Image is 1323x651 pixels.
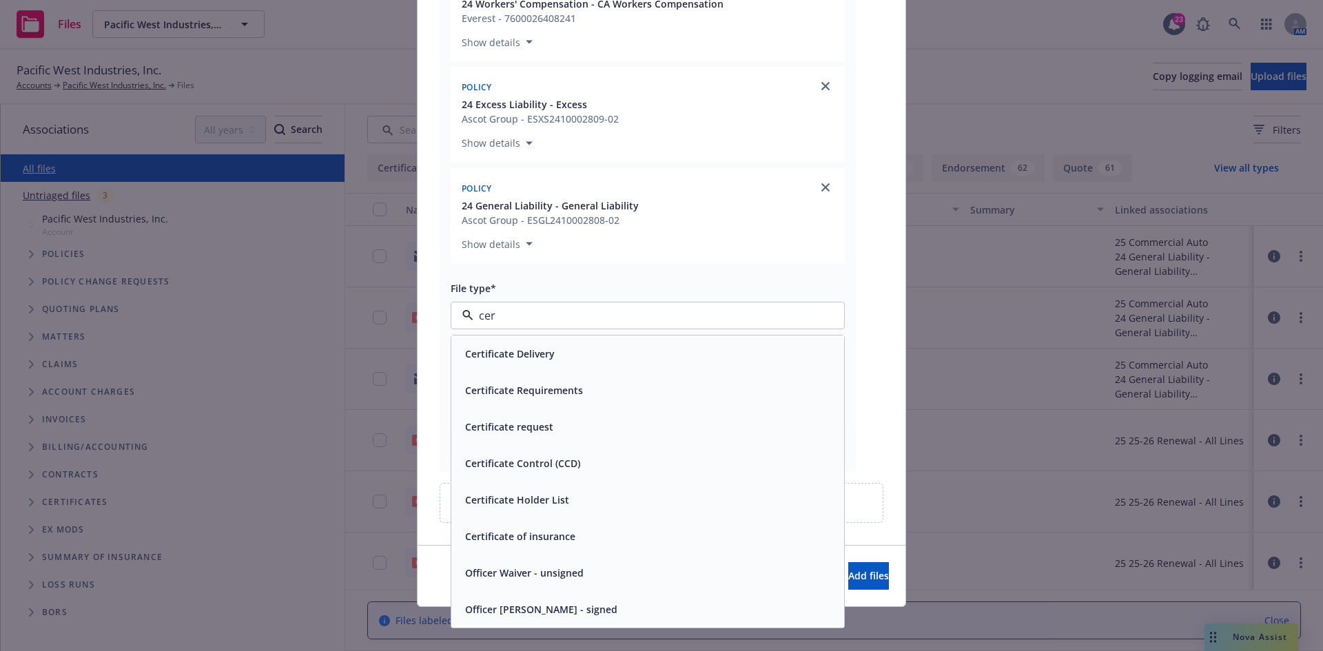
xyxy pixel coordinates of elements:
button: Certificate Control (CCD) [465,456,580,471]
div: Everest - 7600026408241 [462,11,724,25]
button: 24 General Liability - General Liability [462,198,639,213]
span: File type* [451,282,496,295]
button: Certificate Delivery [465,347,555,361]
a: close [817,78,834,94]
button: Officer [PERSON_NAME] - signed [465,602,617,617]
div: Upload new files [440,483,883,523]
a: close [817,179,834,196]
button: Show details [456,135,538,152]
button: 24 Excess Liability - Excess [462,97,619,112]
span: Policy [462,81,492,93]
span: Policy [462,183,492,194]
button: Show details [456,236,538,252]
button: Show details [456,34,538,50]
button: Certificate request [465,420,553,434]
span: Add files [848,569,889,582]
button: Officer Waiver - unsigned [465,566,584,580]
span: 24 Excess Liability - Excess [462,97,587,112]
input: Filter by keyword [473,307,817,324]
button: Add files [848,562,889,590]
button: Certificate of insurance [465,529,575,544]
button: Certificate Requirements [465,383,583,397]
button: Certificate Holder List [465,493,569,507]
div: Ascot Group - ESGL2410002808-02 [462,213,639,227]
div: Ascot Group - ESXS2410002809-02 [462,112,619,126]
